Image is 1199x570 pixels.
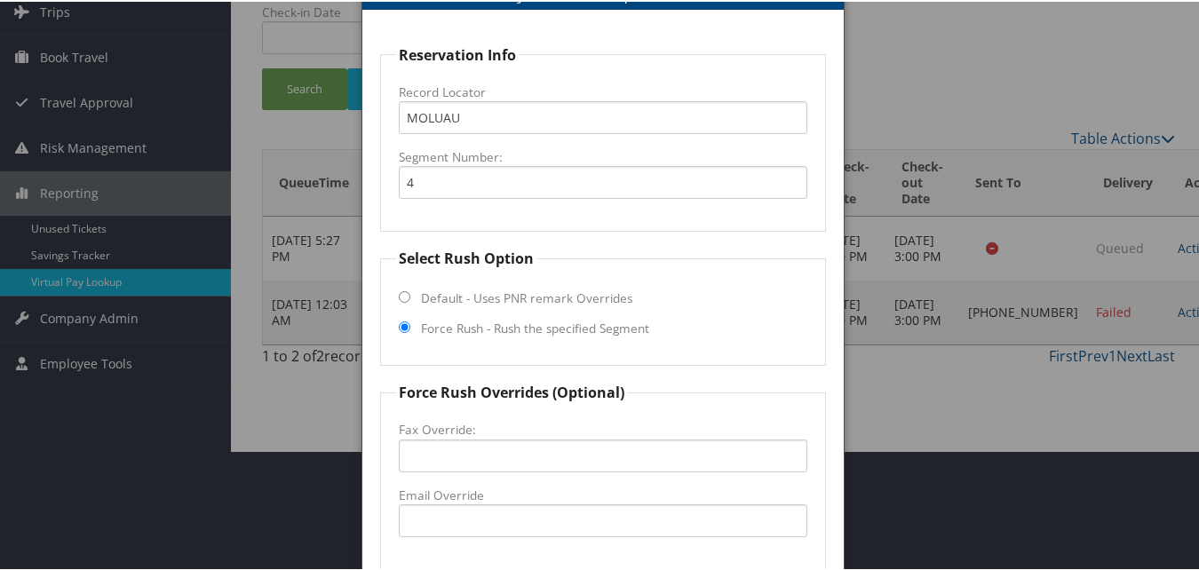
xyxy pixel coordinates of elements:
label: Force Rush - Rush the specified Segment [421,318,649,336]
label: Record Locator [399,82,806,99]
label: Default - Uses PNR remark Overrides [421,288,632,305]
label: Email Override [399,485,806,503]
legend: Reservation Info [396,43,519,64]
label: Fax Override: [399,419,806,437]
label: Segment Number: [399,146,806,164]
legend: Force Rush Overrides (Optional) [396,380,627,401]
legend: Select Rush Option [396,246,536,267]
